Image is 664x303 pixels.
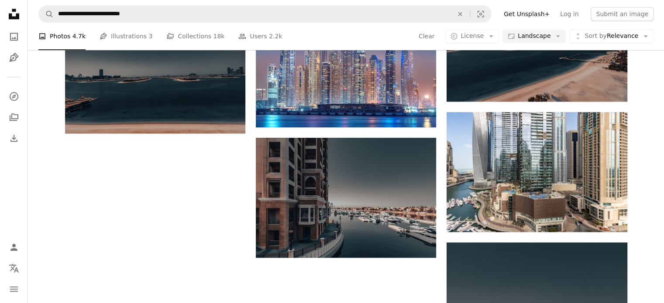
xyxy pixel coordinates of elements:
[5,88,23,105] a: Explore
[100,23,152,51] a: Illustrations 3
[65,14,245,133] img: A large body of water with a city in the background
[5,5,23,24] a: Home — Unsplash
[451,6,470,22] button: Clear
[5,238,23,256] a: Log in / Sign up
[149,32,153,41] span: 3
[5,129,23,147] a: Download History
[418,30,435,44] button: Clear
[447,168,627,176] a: A view of a city with boats in the water
[256,63,436,71] a: Majestic city view of skyscrapers and hotel buildings in the Dubai Marina area from the palm Jume...
[445,30,499,44] button: License
[591,7,654,21] button: Submit an image
[166,23,224,51] a: Collections 18k
[447,112,627,232] img: A view of a city with boats in the water
[569,30,654,44] button: Sort byRelevance
[39,6,54,22] button: Search Unsplash
[470,6,491,22] button: Visual search
[256,7,436,127] img: Majestic city view of skyscrapers and hotel buildings in the Dubai Marina area from the palm Jume...
[256,138,436,258] img: A harbor filled with lots of boats next to tall buildings
[238,23,282,51] a: Users 2.2k
[555,7,584,21] a: Log in
[518,32,550,41] span: Landscape
[499,7,555,21] a: Get Unsplash+
[65,69,245,77] a: A large body of water with a city in the background
[256,194,436,201] a: A harbor filled with lots of boats next to tall buildings
[38,5,492,23] form: Find visuals sitewide
[5,259,23,277] button: Language
[5,28,23,45] a: Photos
[585,32,638,41] span: Relevance
[213,32,224,41] span: 18k
[502,30,566,44] button: Landscape
[5,49,23,66] a: Illustrations
[461,33,484,40] span: License
[269,32,282,41] span: 2.2k
[585,33,606,40] span: Sort by
[5,280,23,298] button: Menu
[5,109,23,126] a: Collections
